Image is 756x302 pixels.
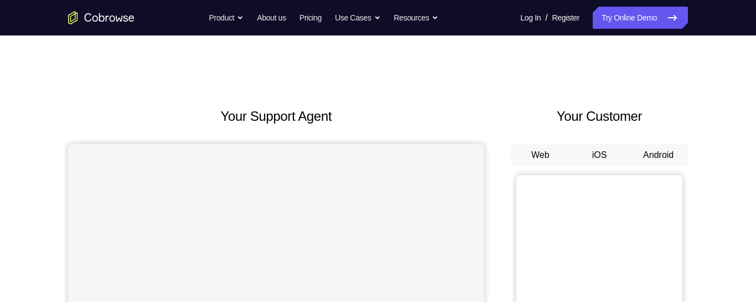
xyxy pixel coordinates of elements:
[511,106,688,126] h2: Your Customer
[394,7,439,29] button: Resources
[209,7,244,29] button: Product
[68,11,134,24] a: Go to the home page
[545,11,547,24] span: /
[335,7,380,29] button: Use Cases
[511,144,570,166] button: Web
[629,144,688,166] button: Android
[593,7,688,29] a: Try Online Demo
[257,7,286,29] a: About us
[570,144,629,166] button: iOS
[520,7,541,29] a: Log In
[68,106,484,126] h2: Your Support Agent
[299,7,322,29] a: Pricing
[552,7,579,29] a: Register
